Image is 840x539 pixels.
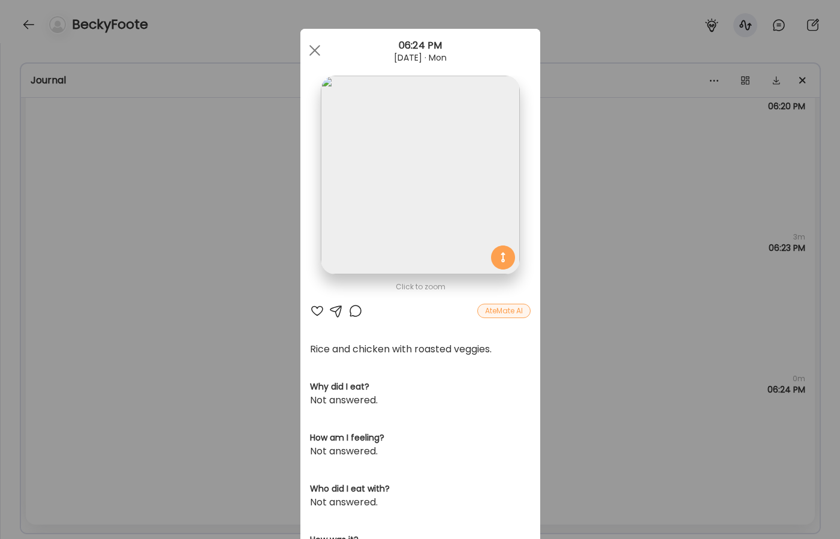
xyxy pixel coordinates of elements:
div: Not answered. [310,444,531,459]
div: Click to zoom [310,280,531,294]
div: AteMate AI [477,304,531,318]
h3: Who did I eat with? [310,483,531,495]
div: Rice and chicken with roasted veggies. [310,342,531,357]
img: images%2FeKXZbhchRfXOU6FScrvSB7nXFWe2%2FECF8d34RiyRs9UtB2gna%2FBcfCsKZZ5EMPGuaQoM2i_1080 [321,76,519,274]
div: 06:24 PM [300,38,540,53]
h3: How am I feeling? [310,432,531,444]
div: Not answered. [310,495,531,510]
div: [DATE] · Mon [300,53,540,62]
div: Not answered. [310,393,531,408]
h3: Why did I eat? [310,381,531,393]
